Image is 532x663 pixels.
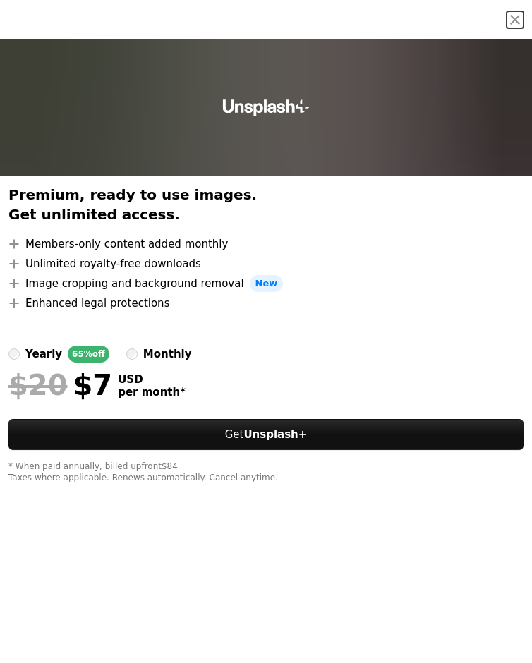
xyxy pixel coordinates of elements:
li: Members-only content added monthly [8,236,524,253]
li: Image cropping and background removal [8,275,524,292]
li: Enhanced legal protections [8,295,524,312]
span: per month * [118,386,186,399]
input: monthly [126,348,138,360]
strong: Unsplash+ [243,428,307,441]
div: $7 [8,368,112,402]
span: USD [118,373,186,386]
li: Unlimited royalty-free downloads [8,255,524,272]
div: 65% off [68,346,109,363]
input: yearly65%off [8,348,20,360]
button: GetUnsplash+ [8,419,524,450]
span: New [250,275,284,292]
div: yearly [25,346,62,363]
div: monthly [143,346,192,363]
div: * When paid annually, billed upfront $84 Taxes where applicable. Renews automatically. Cancel any... [8,461,524,484]
h2: Premium, ready to use images. Get unlimited access. [8,185,524,224]
span: $20 [8,368,68,402]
